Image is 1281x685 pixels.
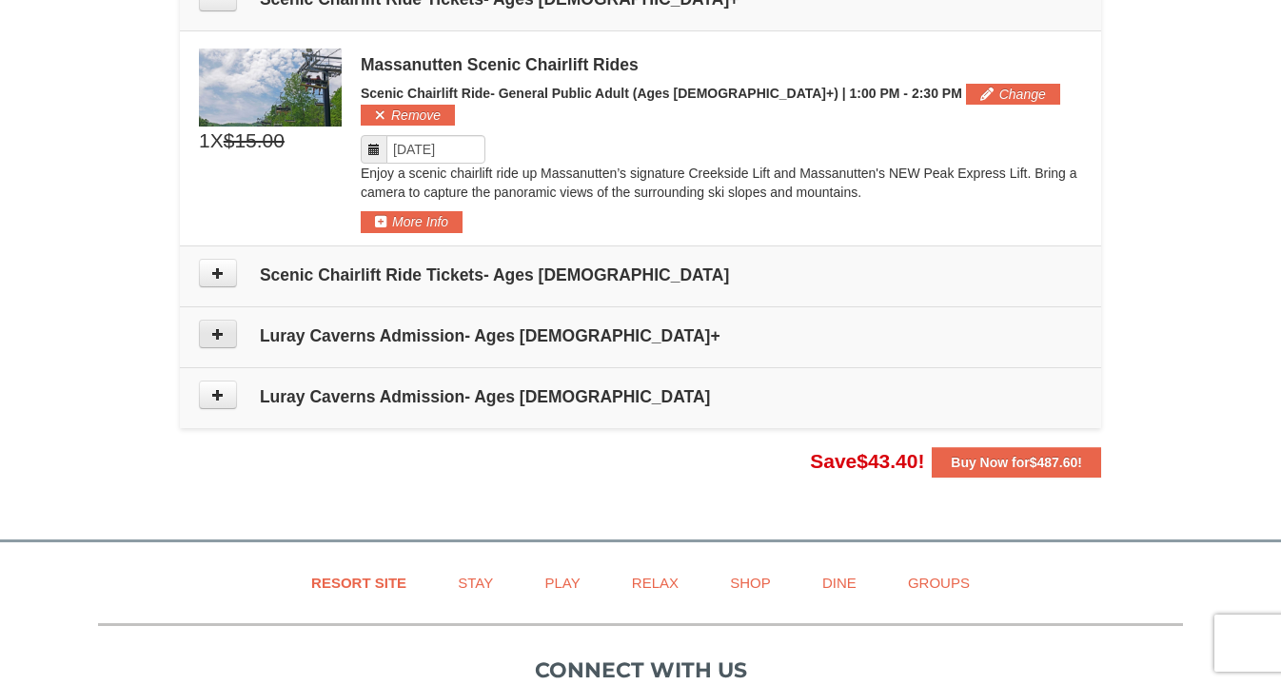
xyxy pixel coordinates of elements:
img: 24896431-9-664d1467.jpg [199,49,342,127]
span: $43.40 [857,450,917,472]
h4: Scenic Chairlift Ride Tickets- Ages [DEMOGRAPHIC_DATA] [199,265,1082,284]
h4: Luray Caverns Admission- Ages [DEMOGRAPHIC_DATA] [199,387,1082,406]
a: Resort Site [287,561,430,604]
button: Change [966,84,1060,105]
button: Buy Now for$487.60! [932,447,1101,478]
span: X [210,127,224,155]
span: $15.00 [224,127,285,155]
a: Relax [608,561,702,604]
h4: Luray Caverns Admission- Ages [DEMOGRAPHIC_DATA]+ [199,326,1082,345]
a: Stay [434,561,517,604]
span: $487.60 [1030,455,1078,470]
a: Groups [884,561,994,604]
div: Massanutten Scenic Chairlift Rides [361,55,1082,74]
span: Save ! [810,450,924,472]
a: Play [521,561,603,604]
span: Scenic Chairlift Ride- General Public Adult (Ages [DEMOGRAPHIC_DATA]+) | 1:00 PM - 2:30 PM [361,86,962,101]
span: 1 [199,127,210,155]
a: Dine [798,561,880,604]
strong: Buy Now for ! [951,455,1082,470]
button: More Info [361,211,463,232]
p: Enjoy a scenic chairlift ride up Massanutten’s signature Creekside Lift and Massanutten's NEW Pea... [361,164,1082,202]
a: Shop [706,561,795,604]
button: Remove [361,105,455,126]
